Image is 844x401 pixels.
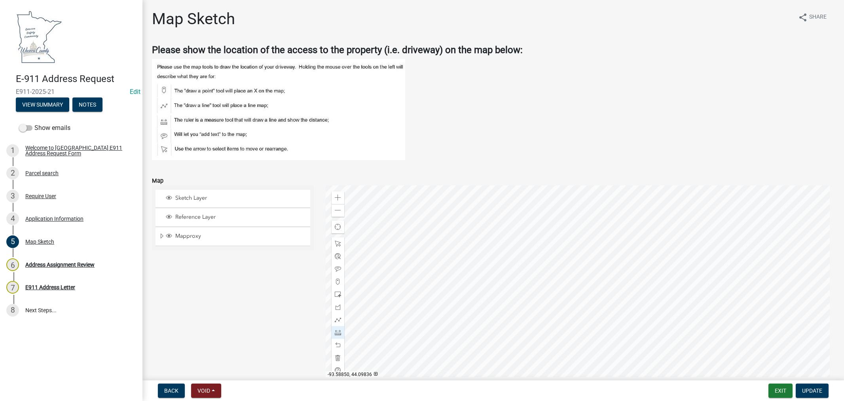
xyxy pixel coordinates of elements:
[19,123,70,133] label: Show emails
[332,221,344,233] div: Find my location
[798,13,808,22] i: share
[165,233,307,241] div: Mapproxy
[796,377,835,384] div: Powered by
[164,388,178,394] span: Back
[16,8,63,65] img: Waseca County, Minnesota
[152,178,163,184] label: Map
[156,209,310,227] li: Reference Layer
[332,191,344,204] div: Zoom in
[152,10,235,29] h1: Map Sketch
[173,195,307,202] span: Sketch Layer
[72,97,102,112] button: Notes
[165,195,307,202] div: Sketch Layer
[173,233,307,240] span: Mapproxy
[768,384,793,398] button: Exit
[802,388,822,394] span: Update
[165,214,307,222] div: Reference Layer
[6,258,19,271] div: 6
[159,233,165,241] span: Expand
[796,384,829,398] button: Update
[25,285,75,290] div: E911 Address Letter
[156,190,310,208] li: Sketch Layer
[6,167,19,179] div: 2
[158,384,185,398] button: Back
[6,235,19,248] div: 5
[152,44,523,55] strong: Please show the location of the access to the property (i.e. driveway) on the map below:
[72,102,102,108] wm-modal-confirm: Notes
[25,216,83,222] div: Application Information
[197,388,210,394] span: Void
[6,212,19,225] div: 4
[191,384,221,398] button: Void
[6,281,19,294] div: 7
[25,170,59,176] div: Parcel search
[6,304,19,317] div: 8
[130,88,140,95] wm-modal-confirm: Edit Application Number
[6,144,19,157] div: 1
[173,214,307,221] span: Reference Layer
[156,228,310,246] li: Mapproxy
[16,97,69,112] button: View Summary
[16,73,136,85] h4: E-911 Address Request
[25,145,130,156] div: Welcome to [GEOGRAPHIC_DATA] E911 Address Request Form
[155,188,311,248] ul: Layer List
[16,88,127,95] span: E911-2025-21
[16,102,69,108] wm-modal-confirm: Summary
[25,193,56,199] div: Require User
[326,377,796,384] div: Maxar, Microsoft
[130,88,140,95] a: Edit
[792,10,833,25] button: shareShare
[6,190,19,202] div: 3
[152,59,405,160] img: map_tools_help-sm_24441579-28a2-454c-9132-f70407ae53ac.jpg
[25,262,95,267] div: Address Assignment Review
[809,13,827,22] span: Share
[332,204,344,217] div: Zoom out
[25,239,54,244] div: Map Sketch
